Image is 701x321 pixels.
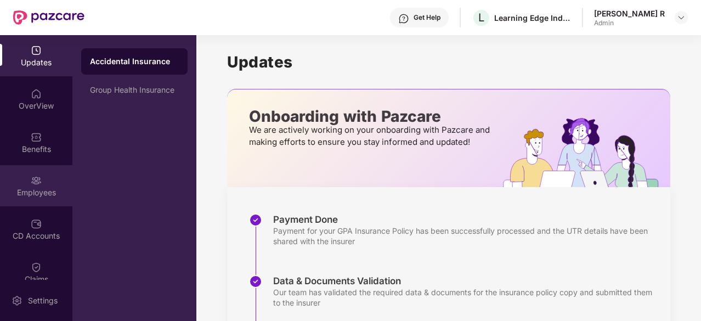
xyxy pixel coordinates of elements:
img: svg+xml;base64,PHN2ZyBpZD0iSGVscC0zMngzMiIgeG1sbnM9Imh0dHA6Ly93d3cudzMub3JnLzIwMDAvc3ZnIiB3aWR0aD... [398,13,409,24]
img: svg+xml;base64,PHN2ZyBpZD0iRW1wbG95ZWVzIiB4bWxucz0iaHR0cDovL3d3dy53My5vcmcvMjAwMC9zdmciIHdpZHRoPS... [31,175,42,186]
img: hrOnboarding [503,118,670,187]
img: svg+xml;base64,PHN2ZyBpZD0iVXBkYXRlZCIgeG1sbnM9Imh0dHA6Ly93d3cudzMub3JnLzIwMDAvc3ZnIiB3aWR0aD0iMj... [31,45,42,56]
div: Payment for your GPA Insurance Policy has been successfully processed and the UTR details have be... [273,226,659,246]
img: svg+xml;base64,PHN2ZyBpZD0iU3RlcC1Eb25lLTMyeDMyIiB4bWxucz0iaHR0cDovL3d3dy53My5vcmcvMjAwMC9zdmciIH... [249,213,262,227]
img: svg+xml;base64,PHN2ZyBpZD0iQmVuZWZpdHMiIHhtbG5zPSJodHRwOi8vd3d3LnczLm9yZy8yMDAwL3N2ZyIgd2lkdGg9Ij... [31,132,42,143]
div: Payment Done [273,213,659,226]
img: svg+xml;base64,PHN2ZyBpZD0iSG9tZSIgeG1sbnM9Imh0dHA6Ly93d3cudzMub3JnLzIwMDAvc3ZnIiB3aWR0aD0iMjAiIG... [31,88,42,99]
img: New Pazcare Logo [13,10,84,25]
img: svg+xml;base64,PHN2ZyBpZD0iQ0RfQWNjb3VudHMiIGRhdGEtbmFtZT0iQ0QgQWNjb3VudHMiIHhtbG5zPSJodHRwOi8vd3... [31,218,42,229]
span: L [478,11,484,24]
div: Our team has validated the required data & documents for the insurance policy copy and submitted ... [273,287,659,308]
div: Get Help [414,13,440,22]
img: svg+xml;base64,PHN2ZyBpZD0iU2V0dGluZy0yMHgyMCIgeG1sbnM9Imh0dHA6Ly93d3cudzMub3JnLzIwMDAvc3ZnIiB3aW... [12,295,22,306]
div: Learning Edge India Private Limited [494,13,571,23]
div: Group Health Insurance [90,86,179,94]
h1: Updates [227,53,670,71]
img: svg+xml;base64,PHN2ZyBpZD0iQ2xhaW0iIHhtbG5zPSJodHRwOi8vd3d3LnczLm9yZy8yMDAwL3N2ZyIgd2lkdGg9IjIwIi... [31,262,42,273]
div: Data & Documents Validation [273,275,659,287]
div: [PERSON_NAME] R [594,8,665,19]
img: svg+xml;base64,PHN2ZyBpZD0iU3RlcC1Eb25lLTMyeDMyIiB4bWxucz0iaHR0cDovL3d3dy53My5vcmcvMjAwMC9zdmciIH... [249,275,262,288]
div: Accidental Insurance [90,56,179,67]
p: Onboarding with Pazcare [249,111,493,121]
img: svg+xml;base64,PHN2ZyBpZD0iRHJvcGRvd24tMzJ4MzIiIHhtbG5zPSJodHRwOi8vd3d3LnczLm9yZy8yMDAwL3N2ZyIgd2... [677,13,686,22]
p: We are actively working on your onboarding with Pazcare and making efforts to ensure you stay inf... [249,124,493,148]
div: Admin [594,19,665,27]
div: Settings [25,295,61,306]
